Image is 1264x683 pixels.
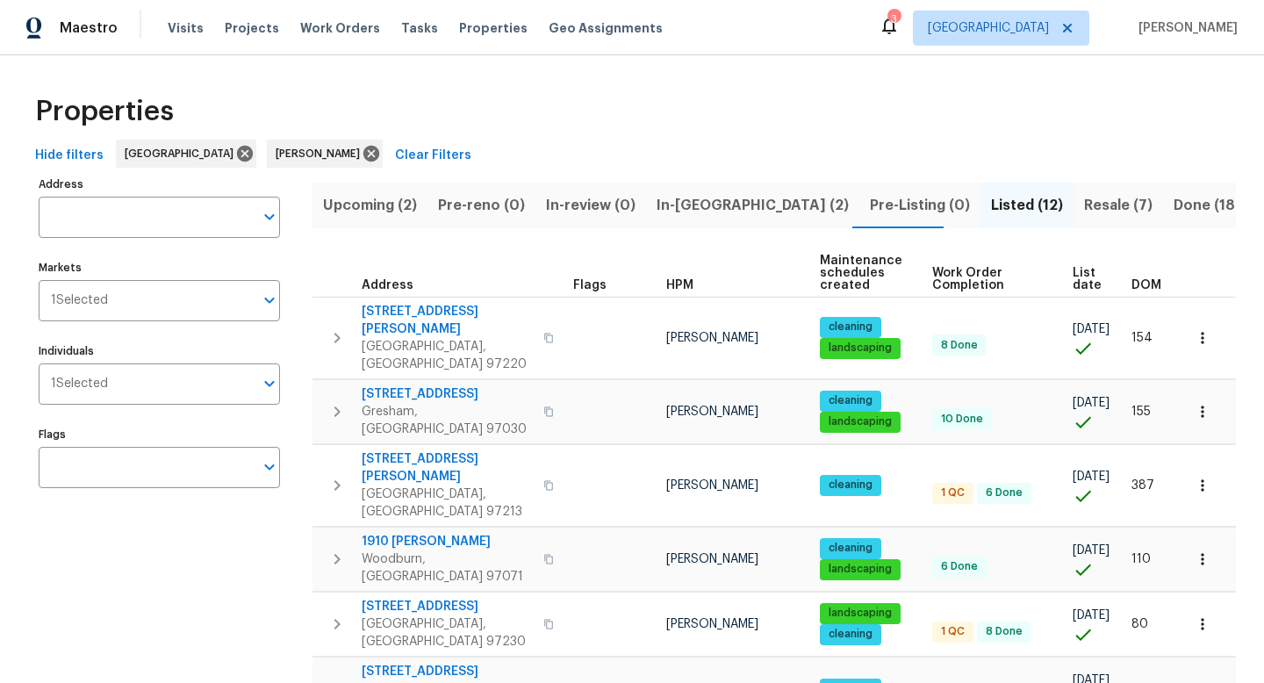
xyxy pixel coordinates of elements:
[225,19,279,37] span: Projects
[395,145,471,167] span: Clear Filters
[870,193,970,218] span: Pre-Listing (0)
[257,455,282,479] button: Open
[388,140,478,172] button: Clear Filters
[1131,618,1148,630] span: 80
[362,615,533,651] span: [GEOGRAPHIC_DATA], [GEOGRAPHIC_DATA] 97230
[1073,544,1110,557] span: [DATE]
[822,393,880,408] span: cleaning
[1131,479,1154,492] span: 387
[362,279,413,291] span: Address
[1131,332,1153,344] span: 154
[1131,19,1238,37] span: [PERSON_NAME]
[362,550,533,586] span: Woodburn, [GEOGRAPHIC_DATA] 97071
[51,293,108,308] span: 1 Selected
[39,179,280,190] label: Address
[1073,323,1110,335] span: [DATE]
[822,414,899,429] span: landscaping
[35,103,174,120] span: Properties
[28,140,111,172] button: Hide filters
[51,377,108,392] span: 1 Selected
[979,485,1030,500] span: 6 Done
[125,145,241,162] span: [GEOGRAPHIC_DATA]
[362,485,533,521] span: [GEOGRAPHIC_DATA], [GEOGRAPHIC_DATA] 97213
[1073,267,1102,291] span: List date
[666,332,758,344] span: [PERSON_NAME]
[887,11,900,28] div: 3
[932,267,1043,291] span: Work Order Completion
[666,479,758,492] span: [PERSON_NAME]
[822,320,880,334] span: cleaning
[1131,406,1151,418] span: 155
[323,193,417,218] span: Upcoming (2)
[39,346,280,356] label: Individuals
[401,22,438,34] span: Tasks
[666,406,758,418] span: [PERSON_NAME]
[822,562,899,577] span: landscaping
[1073,609,1110,622] span: [DATE]
[822,627,880,642] span: cleaning
[991,193,1063,218] span: Listed (12)
[822,341,899,356] span: landscaping
[1174,193,1249,218] span: Done (182)
[438,193,525,218] span: Pre-reno (0)
[979,624,1030,639] span: 8 Done
[257,205,282,229] button: Open
[934,485,972,500] span: 1 QC
[362,303,533,338] span: [STREET_ADDRESS][PERSON_NAME]
[549,19,663,37] span: Geo Assignments
[1073,471,1110,483] span: [DATE]
[934,412,990,427] span: 10 Done
[820,255,902,291] span: Maintenance schedules created
[267,140,383,168] div: [PERSON_NAME]
[666,553,758,565] span: [PERSON_NAME]
[934,624,972,639] span: 1 QC
[546,193,636,218] span: In-review (0)
[362,403,533,438] span: Gresham, [GEOGRAPHIC_DATA] 97030
[39,429,280,440] label: Flags
[1131,279,1161,291] span: DOM
[362,385,533,403] span: [STREET_ADDRESS]
[822,541,880,556] span: cleaning
[1073,397,1110,409] span: [DATE]
[934,338,985,353] span: 8 Done
[300,19,380,37] span: Work Orders
[362,533,533,550] span: 1910 [PERSON_NAME]
[666,618,758,630] span: [PERSON_NAME]
[1131,553,1151,565] span: 110
[35,145,104,167] span: Hide filters
[657,193,849,218] span: In-[GEOGRAPHIC_DATA] (2)
[362,598,533,615] span: [STREET_ADDRESS]
[822,606,899,621] span: landscaping
[60,19,118,37] span: Maestro
[459,19,528,37] span: Properties
[39,262,280,273] label: Markets
[276,145,367,162] span: [PERSON_NAME]
[257,288,282,313] button: Open
[928,19,1049,37] span: [GEOGRAPHIC_DATA]
[822,478,880,492] span: cleaning
[116,140,256,168] div: [GEOGRAPHIC_DATA]
[666,279,693,291] span: HPM
[934,559,985,574] span: 6 Done
[362,338,533,373] span: [GEOGRAPHIC_DATA], [GEOGRAPHIC_DATA] 97220
[573,279,607,291] span: Flags
[362,450,533,485] span: [STREET_ADDRESS][PERSON_NAME]
[1084,193,1153,218] span: Resale (7)
[168,19,204,37] span: Visits
[257,371,282,396] button: Open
